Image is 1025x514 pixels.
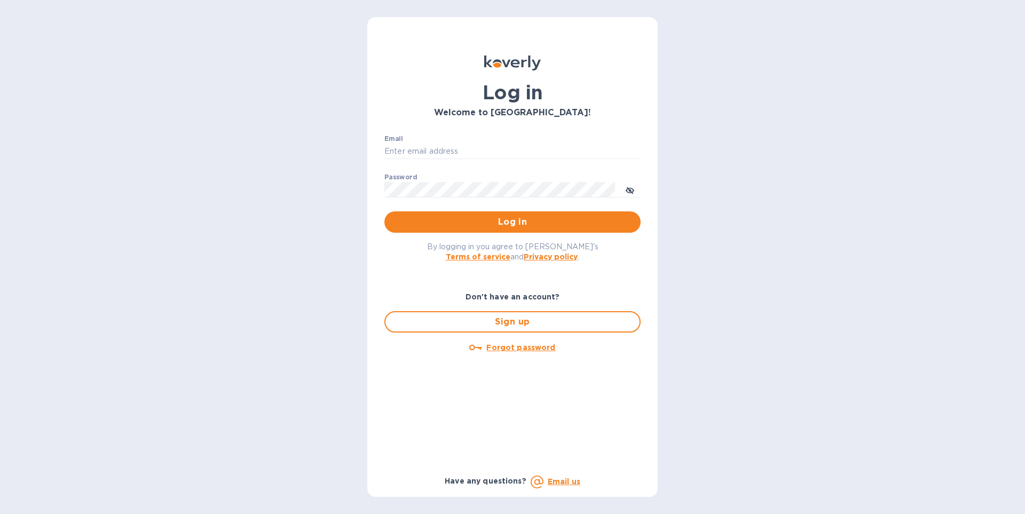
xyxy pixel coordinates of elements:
[619,179,641,200] button: toggle password visibility
[384,311,641,333] button: Sign up
[394,315,631,328] span: Sign up
[393,216,632,228] span: Log in
[384,81,641,104] h1: Log in
[466,292,560,301] b: Don't have an account?
[384,108,641,118] h3: Welcome to [GEOGRAPHIC_DATA]!
[524,252,578,261] a: Privacy policy
[445,477,526,485] b: Have any questions?
[486,343,555,352] u: Forgot password
[427,242,598,261] span: By logging in you agree to [PERSON_NAME]'s and .
[384,174,417,180] label: Password
[384,144,641,160] input: Enter email address
[548,477,580,486] a: Email us
[446,252,510,261] a: Terms of service
[384,136,403,142] label: Email
[484,56,541,70] img: Koverly
[384,211,641,233] button: Log in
